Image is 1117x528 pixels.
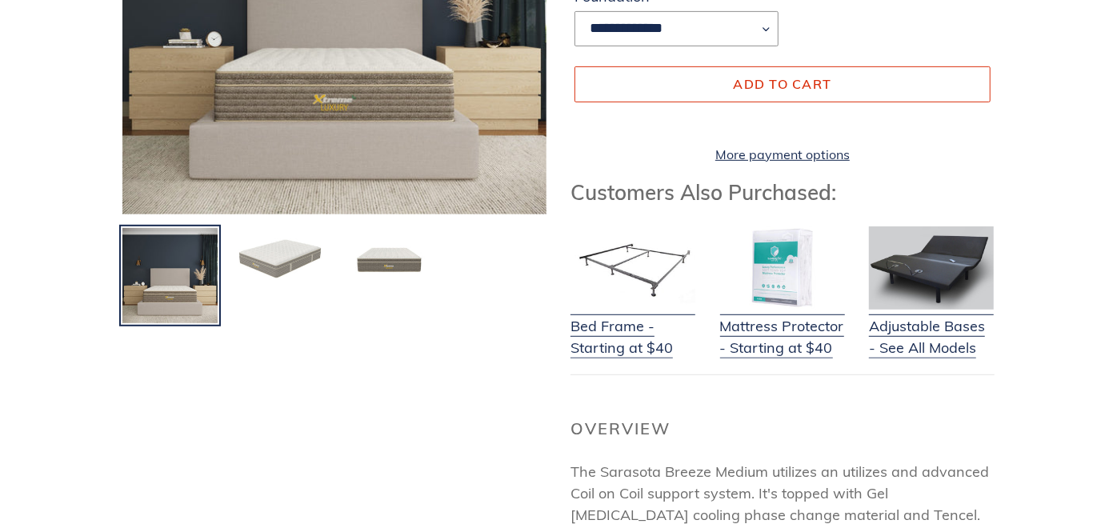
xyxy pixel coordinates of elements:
[340,226,438,294] img: Load image into Gallery viewer, saraota breeze medium straight
[571,419,995,438] h2: Overview
[571,226,695,310] img: Bed Frame
[121,226,219,325] img: Load image into Gallery viewer, sarasota-breeze-medium-bedroom
[571,180,995,205] h3: Customers Also Purchased:
[869,295,994,358] a: Adjustable Bases - See All Models
[575,145,991,164] a: More payment options
[575,66,991,102] button: Add to cart
[720,226,845,310] img: Mattress Protector
[869,226,994,310] img: Adjustable Base
[230,226,329,294] img: Load image into Gallery viewer, sarasota breeze medium angled
[720,295,845,358] a: Mattress Protector - Starting at $40
[571,295,695,358] a: Bed Frame - Starting at $40
[733,76,831,92] span: Add to cart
